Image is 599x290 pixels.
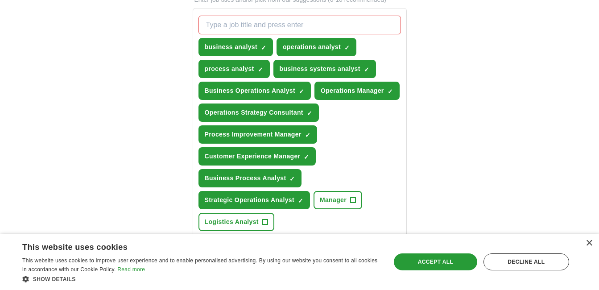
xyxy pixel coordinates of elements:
[277,38,356,56] button: operations analyst✓
[198,213,274,231] button: Logistics Analyst
[22,257,377,273] span: This website uses cookies to improve user experience and to enable personalised advertising. By u...
[483,253,569,270] div: Decline all
[320,195,347,205] span: Manager
[22,274,380,283] div: Show details
[198,82,311,100] button: Business Operations Analyst✓
[273,60,376,78] button: business systems analyst✓
[298,197,303,204] span: ✓
[205,86,295,95] span: Business Operations Analyst
[321,86,384,95] span: Operations Manager
[33,276,76,282] span: Show details
[198,169,302,187] button: Business Process Analyst✓
[314,191,362,209] button: Manager
[22,239,357,253] div: This website uses cookies
[586,240,592,247] div: Close
[198,104,319,122] button: Operations Strategy Consultant✓
[307,110,312,117] span: ✓
[205,130,302,139] span: Process Improvement Manager
[283,42,341,52] span: operations analyst
[364,66,369,73] span: ✓
[314,82,400,100] button: Operations Manager✓
[205,152,301,161] span: Customer Experience Manager
[205,108,303,117] span: Operations Strategy Consultant
[198,191,310,209] button: Strategic Operations Analyst✓
[258,66,263,73] span: ✓
[280,64,360,74] span: business systems analyst
[198,60,270,78] button: process analyst✓
[261,44,266,51] span: ✓
[304,153,309,161] span: ✓
[344,44,350,51] span: ✓
[205,217,259,227] span: Logistics Analyst
[198,147,316,166] button: Customer Experience Manager✓
[198,125,317,144] button: Process Improvement Manager✓
[117,266,145,273] a: Read more, opens a new window
[299,88,304,95] span: ✓
[289,175,295,182] span: ✓
[394,253,477,270] div: Accept all
[305,132,310,139] span: ✓
[388,88,393,95] span: ✓
[205,42,257,52] span: business analyst
[198,16,401,34] input: Type a job title and press enter
[205,195,294,205] span: Strategic Operations Analyst
[198,38,273,56] button: business analyst✓
[205,174,286,183] span: Business Process Analyst
[205,64,254,74] span: process analyst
